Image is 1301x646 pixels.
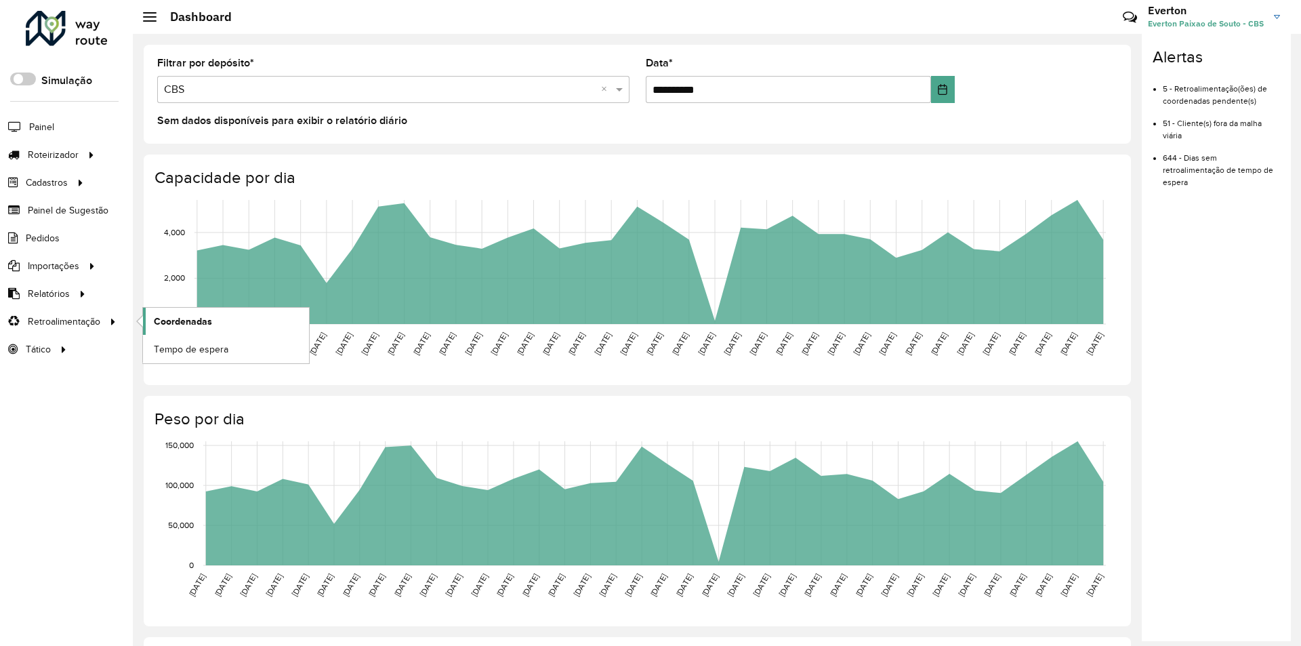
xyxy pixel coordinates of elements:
[1153,47,1280,67] h4: Alertas
[852,330,871,356] text: [DATE]
[1085,571,1104,597] text: [DATE]
[674,571,694,597] text: [DATE]
[26,342,51,357] span: Tático
[981,330,1001,356] text: [DATE]
[515,330,535,356] text: [DATE]
[164,228,185,237] text: 4,000
[239,571,258,597] text: [DATE]
[418,571,438,597] text: [DATE]
[360,330,379,356] text: [DATE]
[154,315,212,329] span: Coordenadas
[28,315,100,329] span: Retroalimentação
[29,120,54,134] span: Painel
[308,330,327,356] text: [DATE]
[700,571,720,597] text: [DATE]
[1007,330,1027,356] text: [DATE]
[566,330,586,356] text: [DATE]
[143,336,309,363] a: Tempo de espera
[26,176,68,190] span: Cadastros
[601,81,613,98] span: Clear all
[802,571,822,597] text: [DATE]
[877,330,897,356] text: [DATE]
[572,571,592,597] text: [DATE]
[955,330,975,356] text: [DATE]
[1163,107,1280,142] li: 51 - Cliente(s) fora da malha viária
[903,330,923,356] text: [DATE]
[392,571,412,597] text: [DATE]
[1115,3,1144,32] a: Contato Rápido
[670,330,690,356] text: [DATE]
[165,441,194,449] text: 150,000
[1059,571,1079,597] text: [DATE]
[956,571,976,597] text: [DATE]
[463,330,483,356] text: [DATE]
[1085,330,1104,356] text: [DATE]
[648,571,668,597] text: [DATE]
[774,330,793,356] text: [DATE]
[264,571,284,597] text: [DATE]
[470,571,489,597] text: [DATE]
[157,55,254,71] label: Filtrar por depósito
[546,571,566,597] text: [DATE]
[1058,330,1078,356] text: [DATE]
[1148,4,1264,17] h3: Everton
[28,259,79,273] span: Importações
[905,571,925,597] text: [DATE]
[1033,571,1053,597] text: [DATE]
[726,571,745,597] text: [DATE]
[367,571,386,597] text: [DATE]
[444,571,463,597] text: [DATE]
[157,113,407,129] label: Sem dados disponíveis para exibir o relatório diário
[189,561,194,569] text: 0
[931,76,955,103] button: Choose Date
[751,571,771,597] text: [DATE]
[646,55,673,71] label: Data
[489,330,509,356] text: [DATE]
[826,330,846,356] text: [DATE]
[411,330,431,356] text: [DATE]
[154,409,1117,429] h4: Peso por dia
[929,330,949,356] text: [DATE]
[290,571,310,597] text: [DATE]
[696,330,716,356] text: [DATE]
[168,521,194,529] text: 50,000
[623,571,643,597] text: [DATE]
[1033,330,1052,356] text: [DATE]
[1148,18,1264,30] span: Everton Paixao de Souto - CBS
[1008,571,1027,597] text: [DATE]
[619,330,638,356] text: [DATE]
[828,571,848,597] text: [DATE]
[854,571,873,597] text: [DATE]
[341,571,360,597] text: [DATE]
[1163,73,1280,107] li: 5 - Retroalimentação(ões) de coordenadas pendente(s)
[1163,142,1280,188] li: 644 - Dias sem retroalimentação de tempo de espera
[593,330,613,356] text: [DATE]
[165,481,194,489] text: 100,000
[777,571,797,597] text: [DATE]
[386,330,405,356] text: [DATE]
[187,571,207,597] text: [DATE]
[28,148,79,162] span: Roteirizador
[213,571,232,597] text: [DATE]
[41,73,92,89] label: Simulação
[722,330,742,356] text: [DATE]
[931,571,951,597] text: [DATE]
[437,330,457,356] text: [DATE]
[800,330,819,356] text: [DATE]
[541,330,560,356] text: [DATE]
[880,571,899,597] text: [DATE]
[154,342,228,357] span: Tempo de espera
[157,9,232,24] h2: Dashboard
[143,308,309,335] a: Coordenadas
[26,231,60,245] span: Pedidos
[154,168,1117,188] h4: Capacidade por dia
[495,571,514,597] text: [DATE]
[164,273,185,282] text: 2,000
[520,571,540,597] text: [DATE]
[598,571,617,597] text: [DATE]
[28,287,70,301] span: Relatórios
[748,330,768,356] text: [DATE]
[28,203,108,218] span: Painel de Sugestão
[315,571,335,597] text: [DATE]
[334,330,354,356] text: [DATE]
